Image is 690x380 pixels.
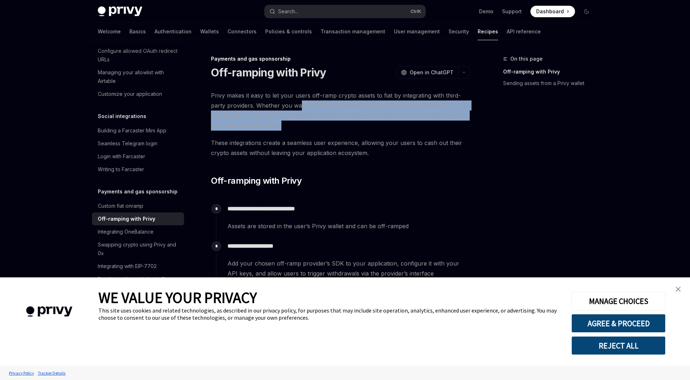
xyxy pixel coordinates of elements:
a: Privacy Policy [7,367,36,379]
a: User management [394,23,440,40]
a: Policies & controls [265,23,312,40]
a: Sending assets from a Privy wallet [503,78,598,89]
a: Welcome [98,23,121,40]
span: On this page [510,55,543,63]
h5: Payments and gas sponsorship [98,187,178,196]
h1: Off-ramping with Privy [211,66,326,79]
a: Authentication [155,23,192,40]
a: Support [502,8,522,15]
a: Tracker Details [36,367,67,379]
a: Connectors [227,23,257,40]
div: Managing your allowlist with Airtable [98,68,180,85]
button: AGREE & PROCEED [571,314,666,333]
div: Custom fiat onramp [98,202,143,210]
div: Writing to Farcaster [98,165,144,174]
a: Login with Farcaster [92,150,184,163]
a: Custom fiat onramp [92,200,184,212]
div: Payments and gas sponsorship [211,55,470,62]
a: Customize your application [92,88,184,100]
div: Login with Farcaster [98,152,145,161]
a: Configure allowed OAuth redirect URLs [92,44,184,66]
h5: Social integrations [98,112,146,121]
a: Building a Farcaster Mini App [92,124,184,137]
div: Customize your application [98,90,162,98]
img: company logo [11,296,88,327]
a: Off-ramping with Privy [503,66,598,78]
span: These integrations create a seamless user experience, allowing your users to cash out their crypt... [211,138,470,158]
div: This site uses cookies and related technologies, as described in our privacy policy, for purposes... [98,307,561,321]
img: close banner [676,287,681,292]
button: MANAGE CHOICES [571,292,666,310]
span: Privy makes it easy to let your users off-ramp crypto assets to fiat by integrating with third-pa... [211,90,470,131]
a: Managing your allowlist with Airtable [92,66,184,88]
div: Building a Farcaster Mini App [98,126,166,135]
a: Off-ramping with Privy [92,212,184,225]
div: Configure allowed OAuth redirect URLs [98,47,180,64]
a: Writing to Farcaster [92,163,184,176]
div: Integrating with EIP-7702 [98,262,157,271]
span: Ctrl K [410,9,421,14]
div: Search... [278,7,298,16]
a: API reference [507,23,541,40]
div: Seamless Telegram login [98,139,157,148]
button: REJECT ALL [571,336,666,355]
a: Dashboard [530,6,575,17]
span: Assets are stored in the user’s Privy wallet and can be off-ramped [227,221,470,231]
a: Basics [129,23,146,40]
div: Integrating OneBalance [98,227,153,236]
a: Demo [479,8,493,15]
a: Wallets [200,23,219,40]
a: Security [448,23,469,40]
a: Seamless Telegram login [92,137,184,150]
a: Swapping crypto using Privy and 0x [92,238,184,260]
button: Search...CtrlK [264,5,425,18]
div: Off-ramping with Privy [98,215,155,223]
a: Funding wallets with Apple Pay and Google Pay [92,273,184,294]
a: Integrating OneBalance [92,225,184,238]
span: WE VALUE YOUR PRIVACY [98,288,257,307]
span: Add your chosen off-ramp provider’s SDK to your application, configure it with your API keys, and... [227,258,470,278]
span: Open in ChatGPT [410,69,454,76]
a: close banner [671,282,685,296]
div: Funding wallets with Apple Pay and Google Pay [98,275,180,292]
button: Open in ChatGPT [396,66,458,79]
span: Dashboard [536,8,564,15]
button: Toggle dark mode [581,6,592,17]
img: dark logo [98,6,142,17]
a: Integrating with EIP-7702 [92,260,184,273]
span: Off-ramping with Privy [211,175,302,187]
div: Swapping crypto using Privy and 0x [98,240,180,258]
a: Transaction management [321,23,385,40]
a: Recipes [478,23,498,40]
